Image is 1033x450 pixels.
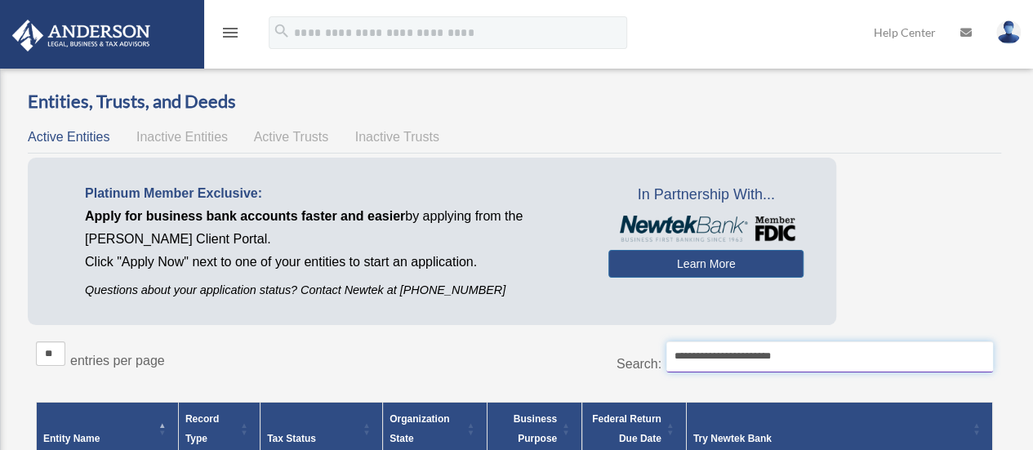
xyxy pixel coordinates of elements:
span: Record Type [185,413,219,444]
i: search [273,22,291,40]
a: Learn More [608,250,804,278]
span: Inactive Trusts [355,130,439,144]
img: Anderson Advisors Platinum Portal [7,20,155,51]
span: Entity Name [43,433,100,444]
span: Active Entities [28,130,109,144]
span: In Partnership With... [608,182,804,208]
span: Active Trusts [254,130,329,144]
span: Tax Status [267,433,316,444]
p: Questions about your application status? Contact Newtek at [PHONE_NUMBER] [85,280,584,301]
label: Search: [617,357,661,371]
p: Platinum Member Exclusive: [85,182,584,205]
a: menu [220,29,240,42]
p: by applying from the [PERSON_NAME] Client Portal. [85,205,584,251]
h3: Entities, Trusts, and Deeds [28,89,1001,114]
img: User Pic [996,20,1021,44]
div: Try Newtek Bank [693,429,968,448]
span: Business Purpose [514,413,557,444]
span: Federal Return Due Date [592,413,661,444]
img: NewtekBankLogoSM.png [617,216,795,242]
i: menu [220,23,240,42]
span: Organization State [390,413,449,444]
label: entries per page [70,354,165,368]
span: Inactive Entities [136,130,228,144]
p: Click "Apply Now" next to one of your entities to start an application. [85,251,584,274]
span: Apply for business bank accounts faster and easier [85,209,405,223]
